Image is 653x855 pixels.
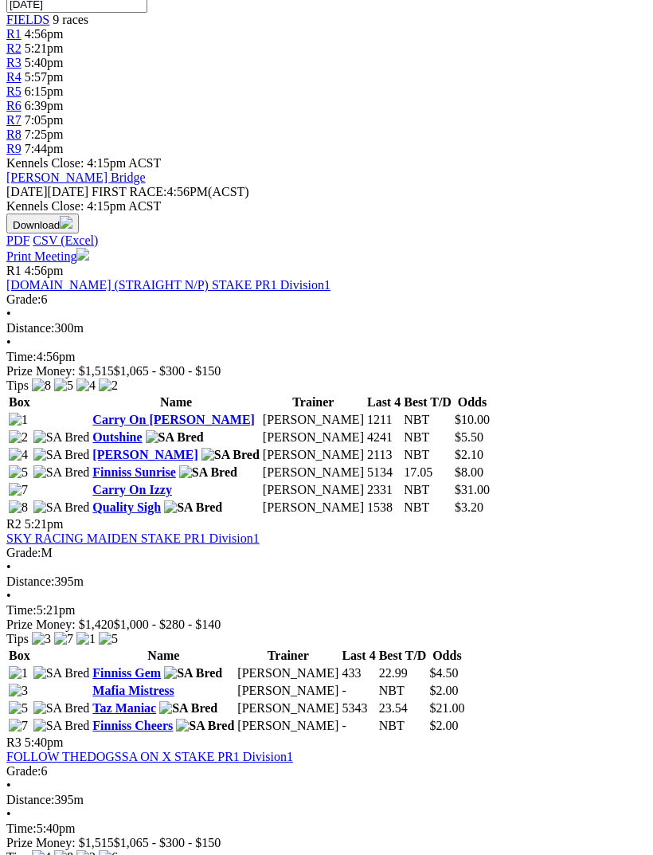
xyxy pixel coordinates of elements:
span: FIELDS [6,13,49,26]
span: 5:40pm [25,735,64,749]
img: SA Bred [201,448,260,462]
a: R3 [6,56,22,69]
span: • [6,560,11,574]
img: 1 [76,632,96,646]
img: SA Bred [33,448,90,462]
span: 4:56PM(ACST) [92,185,249,198]
a: R6 [6,99,22,112]
td: [PERSON_NAME] [262,465,365,480]
img: SA Bred [146,430,204,445]
span: R1 [6,27,22,41]
img: 2 [99,378,118,393]
img: SA Bred [176,719,234,733]
td: 2331 [366,482,401,498]
img: 5 [54,378,73,393]
span: 5:57pm [25,70,64,84]
span: Time: [6,350,37,363]
div: Download [6,233,647,248]
img: SA Bred [33,500,90,515]
span: [DATE] [6,185,48,198]
span: 4:56pm [25,264,64,277]
span: Grade: [6,292,41,306]
a: R7 [6,113,22,127]
a: CSV (Excel) [33,233,98,247]
span: 7:44pm [25,142,64,155]
span: $5.50 [455,430,483,444]
img: 5 [9,701,28,716]
span: Grade: [6,764,41,778]
td: 1538 [366,500,401,516]
td: NBT [403,482,452,498]
th: Name [92,394,260,410]
img: 4 [9,448,28,462]
td: [PERSON_NAME] [237,718,339,734]
img: 4 [76,378,96,393]
img: 3 [9,684,28,698]
span: R3 [6,735,22,749]
span: 6:39pm [25,99,64,112]
span: 5:21pm [25,517,64,531]
a: [PERSON_NAME] [92,448,197,461]
div: 5:40pm [6,822,647,836]
span: R1 [6,264,22,277]
span: FIRST RACE: [92,185,166,198]
span: Box [9,395,30,409]
img: printer.svg [76,248,89,261]
a: Finniss Sunrise [92,465,175,479]
span: 9 races [53,13,88,26]
a: Print Meeting [6,249,89,263]
img: 5 [9,465,28,480]
th: Last 4 [366,394,401,410]
a: R5 [6,84,22,98]
td: NBT [378,683,428,699]
span: R9 [6,142,22,155]
img: download.svg [60,216,72,229]
span: • [6,779,11,792]
img: SA Bred [179,465,237,480]
button: Download [6,214,79,233]
span: • [6,307,11,320]
td: NBT [403,429,452,445]
div: 6 [6,292,647,307]
th: Trainer [237,648,339,664]
a: Carry On [PERSON_NAME] [92,413,255,426]
span: R4 [6,70,22,84]
div: 300m [6,321,647,335]
img: SA Bred [33,666,90,680]
td: [PERSON_NAME] [262,447,365,463]
a: R8 [6,127,22,141]
td: - [341,718,376,734]
th: Odds [454,394,491,410]
td: NBT [403,447,452,463]
a: Carry On Izzy [92,483,172,496]
th: Best T/D [378,648,428,664]
div: M [6,546,647,560]
span: $2.00 [429,684,458,697]
div: Prize Money: $1,515 [6,364,647,378]
td: [PERSON_NAME] [262,429,365,445]
div: Kennels Close: 4:15pm ACST [6,199,647,214]
td: 17.05 [403,465,452,480]
img: 7 [9,483,28,497]
a: Taz Maniac [92,701,156,715]
span: Grade: [6,546,41,559]
span: Tips [6,378,29,392]
a: Outshine [92,430,142,444]
a: SKY RACING MAIDEN STAKE PR1 Division1 [6,531,260,545]
img: 1 [9,413,28,427]
div: 4:56pm [6,350,647,364]
div: Prize Money: $1,515 [6,836,647,850]
img: SA Bred [159,701,217,716]
span: • [6,335,11,349]
a: Finniss Cheers [92,719,173,732]
img: SA Bred [33,430,90,445]
img: SA Bred [164,666,222,680]
img: SA Bred [33,719,90,733]
td: NBT [403,500,452,516]
img: 8 [32,378,51,393]
img: 7 [9,719,28,733]
td: [PERSON_NAME] [262,500,365,516]
span: 5:40pm [25,56,64,69]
